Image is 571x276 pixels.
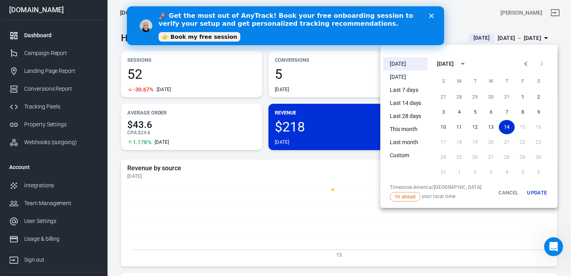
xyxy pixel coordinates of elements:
[518,56,534,72] button: Previous month
[390,192,481,202] span: your local time
[30,47,71,52] div: Domain Overview
[483,90,499,104] button: 30
[392,193,418,200] span: 1h ahead
[515,73,530,89] span: Friday
[544,237,563,256] iframe: Intercom live chat
[456,57,469,70] button: calendar view is open, switch to year view
[383,136,427,149] li: Last month
[451,120,467,134] button: 11
[21,46,28,52] img: tab_domain_overview_orange.svg
[437,60,454,68] div: [DATE]
[515,90,531,104] button: 1
[383,123,427,136] li: This month
[383,84,427,97] li: Last 7 days
[21,21,87,27] div: Domain: [DOMAIN_NAME]
[13,21,19,27] img: website_grey.svg
[390,184,481,190] div: Timezone: America/[GEOGRAPHIC_DATA]
[451,90,467,104] button: 28
[500,73,514,89] span: Thursday
[499,120,515,134] button: 14
[435,120,451,134] button: 10
[483,105,499,119] button: 6
[531,73,546,89] span: Saturday
[452,73,466,89] span: Monday
[496,184,521,202] button: Cancel
[451,105,467,119] button: 4
[524,184,550,202] button: Update
[515,105,531,119] button: 8
[383,70,427,84] li: [DATE]
[22,13,39,19] div: v 4.0.25
[302,7,310,12] div: Close
[484,73,498,89] span: Wednesday
[468,73,482,89] span: Tuesday
[383,110,427,123] li: Last 28 days
[499,90,515,104] button: 31
[531,105,546,119] button: 9
[467,120,483,134] button: 12
[436,73,450,89] span: Sunday
[499,105,515,119] button: 7
[483,120,499,134] button: 13
[435,105,451,119] button: 3
[383,149,427,162] li: Custom
[88,47,134,52] div: Keywords by Traffic
[383,97,427,110] li: Last 14 days
[531,90,546,104] button: 2
[467,90,483,104] button: 29
[383,57,427,70] li: [DATE]
[127,6,444,45] iframe: Intercom live chat banner
[435,90,451,104] button: 27
[467,105,483,119] button: 5
[13,13,19,19] img: logo_orange.svg
[79,46,85,52] img: tab_keywords_by_traffic_grey.svg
